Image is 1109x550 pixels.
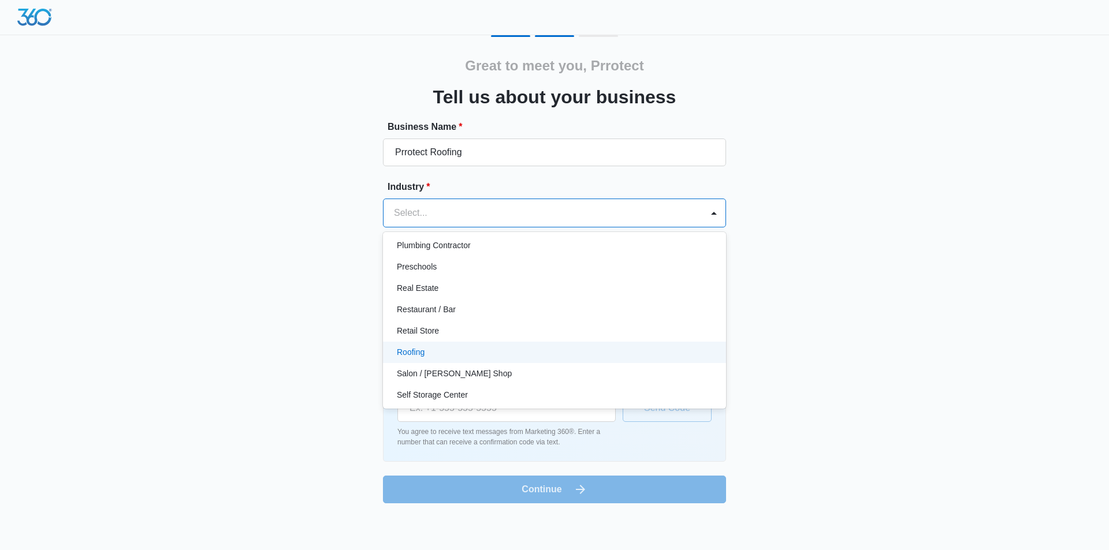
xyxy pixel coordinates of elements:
h3: Tell us about your business [433,83,676,111]
p: Plumbing Contractor [397,240,471,252]
p: Roofing [397,346,425,358]
h2: Great to meet you, Prrotect [465,55,643,76]
p: Self Storage Center [397,389,468,401]
label: Business Name [388,120,731,134]
p: Preschools [397,261,437,273]
input: e.g. Jane's Plumbing [383,139,726,166]
p: Retail Store [397,325,439,337]
p: Restaurant / Bar [397,304,456,316]
p: Real Estate [397,282,438,294]
label: Industry [388,180,731,194]
p: You agree to receive text messages from Marketing 360®. Enter a number that can receive a confirm... [397,426,616,447]
p: Salon / [PERSON_NAME] Shop [397,368,512,380]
